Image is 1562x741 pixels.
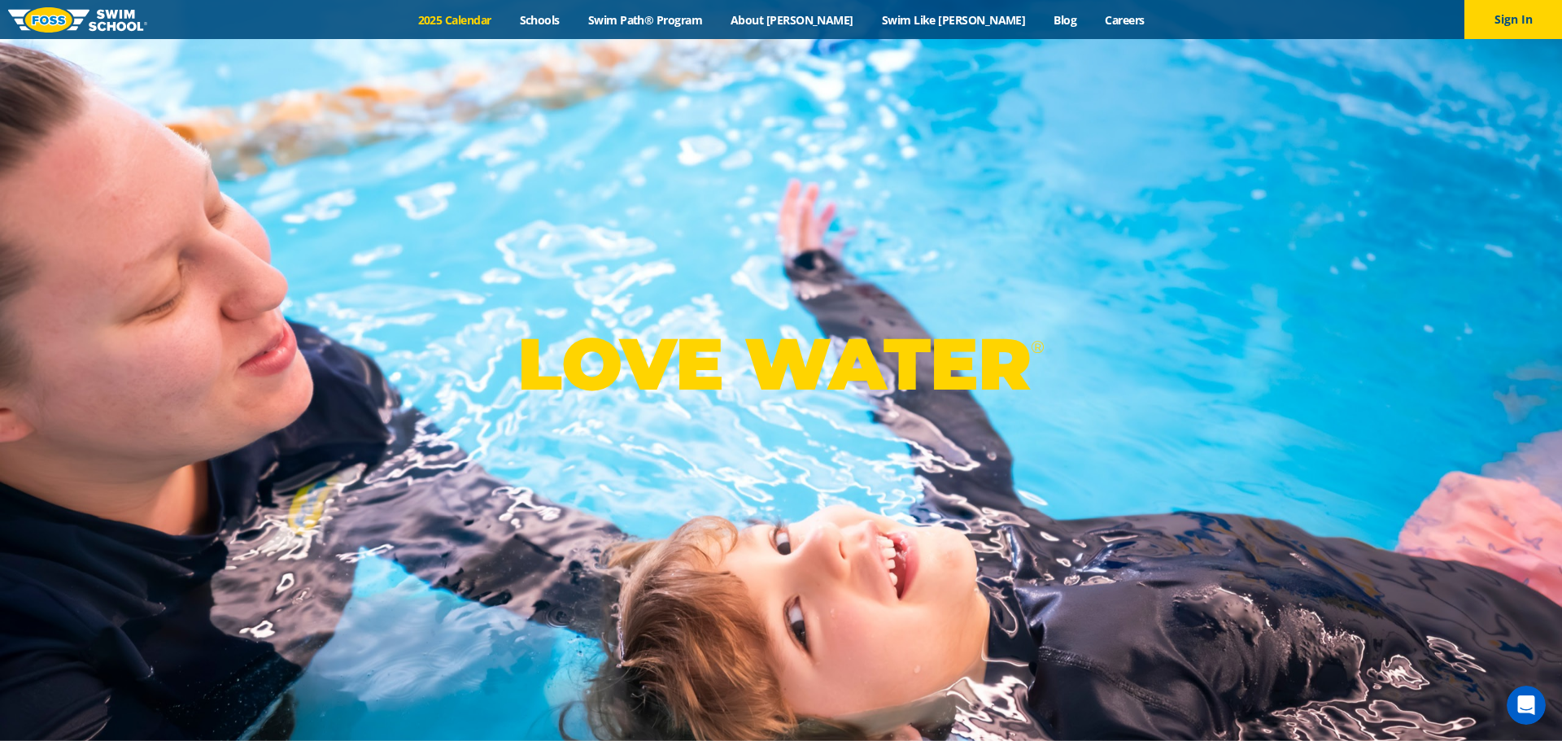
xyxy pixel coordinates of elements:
[574,12,716,28] a: Swim Path® Program
[867,12,1040,28] a: Swim Like [PERSON_NAME]
[1031,337,1044,357] sup: ®
[517,320,1044,408] p: LOVE WATER
[1507,686,1546,725] iframe: Intercom live chat
[505,12,574,28] a: Schools
[8,7,147,33] img: FOSS Swim School Logo
[1040,12,1091,28] a: Blog
[404,12,505,28] a: 2025 Calendar
[717,12,868,28] a: About [PERSON_NAME]
[1091,12,1158,28] a: Careers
